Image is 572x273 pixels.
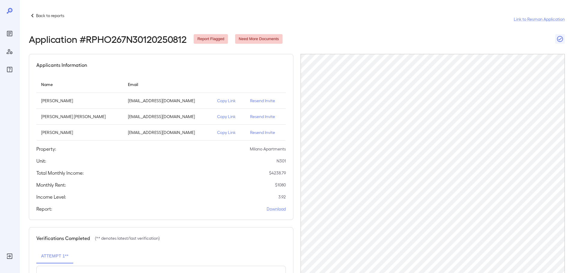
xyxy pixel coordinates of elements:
p: [EMAIL_ADDRESS][DOMAIN_NAME] [128,114,208,120]
p: Resend Invite [250,129,281,135]
p: Back to reports [36,13,64,19]
th: Name [36,76,123,93]
p: (** denotes latest/last verification) [95,235,160,241]
th: Email [123,76,213,93]
span: Need More Documents [235,36,283,42]
p: $ 1080 [275,182,286,188]
p: [PERSON_NAME] [PERSON_NAME] [41,114,118,120]
a: Link to Resman Application [514,16,565,22]
button: Attempt 1** [36,249,73,263]
h5: Monthly Rent: [36,181,66,188]
p: [EMAIL_ADDRESS][DOMAIN_NAME] [128,98,208,104]
p: [EMAIL_ADDRESS][DOMAIN_NAME] [128,129,208,135]
p: [PERSON_NAME] [41,98,118,104]
div: Reports [5,29,14,38]
h5: Applicants Information [36,61,87,69]
h5: Report: [36,205,52,212]
div: FAQ [5,65,14,74]
span: Report Flagged [194,36,228,42]
div: Manage Users [5,47,14,56]
p: Resend Invite [250,114,281,120]
p: Copy Link [217,129,241,135]
a: Download [267,206,286,212]
button: Close Report [555,34,565,44]
h5: Unit: [36,157,46,165]
p: [PERSON_NAME] [41,129,118,135]
table: simple table [36,76,286,141]
h5: Property: [36,145,56,153]
p: Milano Apartments [250,146,286,152]
p: N301 [277,158,286,164]
div: Log Out [5,251,14,261]
h5: Verifications Completed [36,235,90,242]
p: 3.92 [278,194,286,200]
h5: Total Monthly Income: [36,169,84,177]
h5: Income Level: [36,193,66,200]
h2: Application # RPHO267N30120250812 [29,34,186,44]
p: Resend Invite [250,98,281,104]
p: Copy Link [217,98,241,104]
p: Copy Link [217,114,241,120]
p: $ 4238.79 [269,170,286,176]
